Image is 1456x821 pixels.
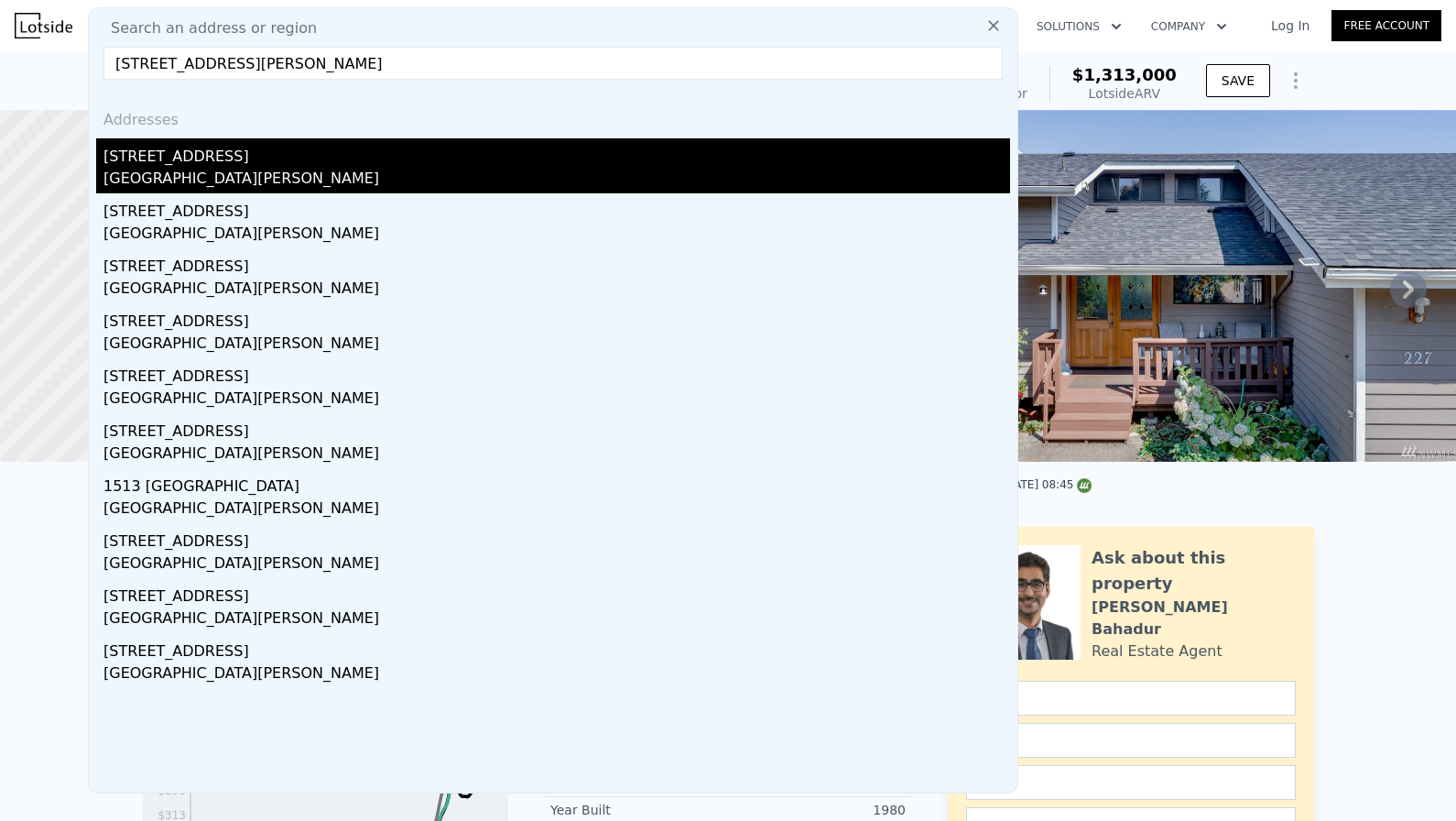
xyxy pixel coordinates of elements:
div: [GEOGRAPHIC_DATA][PERSON_NAME] [103,498,1010,523]
div: Real Estate Agent [1092,640,1222,662]
div: [STREET_ADDRESS] [103,193,1010,223]
img: Lotside [15,13,72,38]
div: [PERSON_NAME] Bahadur [1092,597,1296,640]
input: Phone [966,765,1296,800]
a: Log In [1249,16,1331,35]
input: Name [966,681,1296,716]
div: Ask about this property [1092,545,1296,597]
div: 1513 [GEOGRAPHIC_DATA] [103,468,1010,498]
span: $1,313,000 [1072,65,1177,84]
button: Company [1136,10,1242,43]
div: [STREET_ADDRESS] [103,138,1010,168]
div: [STREET_ADDRESS] [103,303,1010,333]
div: [STREET_ADDRESS] [103,633,1010,662]
div: [GEOGRAPHIC_DATA][PERSON_NAME] [103,443,1010,468]
div: Lotside ARV [1072,84,1177,103]
div: [STREET_ADDRESS] [103,248,1010,278]
a: Free Account [1331,10,1441,41]
div: [GEOGRAPHIC_DATA][PERSON_NAME] [103,608,1010,633]
div: Year Built [550,801,728,819]
div: Addresses [96,94,1010,138]
div: [STREET_ADDRESS] [103,578,1010,608]
button: SAVE [1206,64,1270,97]
button: Solutions [1022,10,1136,43]
div: [STREET_ADDRESS] [103,523,1010,553]
div: [GEOGRAPHIC_DATA][PERSON_NAME] [103,553,1010,578]
tspan: $358 [158,784,186,797]
div: [STREET_ADDRESS] [103,413,1010,443]
button: Show Options [1277,62,1314,99]
input: Email [966,723,1296,758]
span: Search an address or region [96,17,317,39]
div: [GEOGRAPHIC_DATA][PERSON_NAME] [103,278,1010,303]
div: [GEOGRAPHIC_DATA][PERSON_NAME] [103,333,1010,358]
div: [GEOGRAPHIC_DATA][PERSON_NAME] [103,388,1010,413]
div: Off Market, last sold for [877,84,1027,103]
div: [STREET_ADDRESS] [103,358,1010,388]
input: Enter an address, city, region, neighborhood or zip code [103,47,1003,80]
div: [GEOGRAPHIC_DATA][PERSON_NAME] [103,662,1010,688]
div: [GEOGRAPHIC_DATA][PERSON_NAME] [103,223,1010,248]
div: [GEOGRAPHIC_DATA][PERSON_NAME] [103,168,1010,193]
img: NWMLS Logo [1077,478,1092,493]
div: 1980 [728,801,906,819]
